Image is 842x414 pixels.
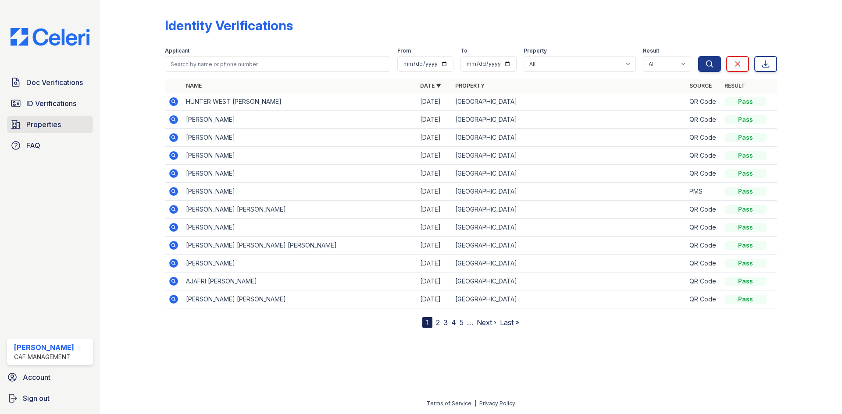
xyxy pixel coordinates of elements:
[452,237,686,255] td: [GEOGRAPHIC_DATA]
[724,133,767,142] div: Pass
[7,95,93,112] a: ID Verifications
[452,201,686,219] td: [GEOGRAPHIC_DATA]
[460,318,464,327] a: 5
[417,165,452,183] td: [DATE]
[686,183,721,201] td: PMS
[182,272,417,290] td: AJAFRI [PERSON_NAME]
[452,255,686,272] td: [GEOGRAPHIC_DATA]
[7,74,93,91] a: Doc Verifications
[165,47,189,54] label: Applicant
[686,272,721,290] td: QR Code
[417,272,452,290] td: [DATE]
[182,129,417,147] td: [PERSON_NAME]
[14,353,74,361] div: CAF Management
[686,201,721,219] td: QR Code
[724,187,767,196] div: Pass
[452,129,686,147] td: [GEOGRAPHIC_DATA]
[452,165,686,183] td: [GEOGRAPHIC_DATA]
[7,137,93,154] a: FAQ
[500,318,519,327] a: Last »
[436,318,440,327] a: 2
[4,28,96,46] img: CE_Logo_Blue-a8612792a0a2168367f1c8372b55b34899dd931a85d93a1a3d3e32e68fde9ad4.png
[724,205,767,214] div: Pass
[724,82,745,89] a: Result
[724,97,767,106] div: Pass
[420,82,441,89] a: Date ▼
[686,93,721,111] td: QR Code
[477,318,496,327] a: Next ›
[724,223,767,232] div: Pass
[686,255,721,272] td: QR Code
[643,47,659,54] label: Result
[452,219,686,237] td: [GEOGRAPHIC_DATA]
[686,290,721,308] td: QR Code
[182,93,417,111] td: HUNTER WEST [PERSON_NAME]
[23,372,50,382] span: Account
[427,400,471,407] a: Terms of Service
[686,147,721,165] td: QR Code
[182,183,417,201] td: [PERSON_NAME]
[26,140,40,151] span: FAQ
[417,201,452,219] td: [DATE]
[4,368,96,386] a: Account
[724,115,767,124] div: Pass
[452,290,686,308] td: [GEOGRAPHIC_DATA]
[452,272,686,290] td: [GEOGRAPHIC_DATA]
[182,255,417,272] td: [PERSON_NAME]
[186,82,202,89] a: Name
[417,111,452,129] td: [DATE]
[397,47,411,54] label: From
[724,295,767,304] div: Pass
[479,400,515,407] a: Privacy Policy
[182,165,417,183] td: [PERSON_NAME]
[724,241,767,250] div: Pass
[451,318,456,327] a: 4
[724,277,767,286] div: Pass
[724,151,767,160] div: Pass
[724,169,767,178] div: Pass
[686,219,721,237] td: QR Code
[14,342,74,353] div: [PERSON_NAME]
[452,183,686,201] td: [GEOGRAPHIC_DATA]
[417,183,452,201] td: [DATE]
[417,290,452,308] td: [DATE]
[417,147,452,165] td: [DATE]
[724,259,767,268] div: Pass
[452,111,686,129] td: [GEOGRAPHIC_DATA]
[686,237,721,255] td: QR Code
[182,237,417,255] td: [PERSON_NAME] [PERSON_NAME] [PERSON_NAME]
[7,116,93,133] a: Properties
[26,119,61,130] span: Properties
[417,129,452,147] td: [DATE]
[686,129,721,147] td: QR Code
[524,47,547,54] label: Property
[23,393,50,403] span: Sign out
[182,111,417,129] td: [PERSON_NAME]
[182,290,417,308] td: [PERSON_NAME] [PERSON_NAME]
[26,77,83,88] span: Doc Verifications
[460,47,467,54] label: To
[422,317,432,328] div: 1
[417,255,452,272] td: [DATE]
[26,98,76,109] span: ID Verifications
[165,56,390,72] input: Search by name or phone number
[686,111,721,129] td: QR Code
[182,201,417,219] td: [PERSON_NAME] [PERSON_NAME]
[455,82,485,89] a: Property
[452,147,686,165] td: [GEOGRAPHIC_DATA]
[686,165,721,183] td: QR Code
[689,82,712,89] a: Source
[452,93,686,111] td: [GEOGRAPHIC_DATA]
[417,219,452,237] td: [DATE]
[165,18,293,33] div: Identity Verifications
[475,400,476,407] div: |
[467,317,473,328] span: …
[417,237,452,255] td: [DATE]
[182,219,417,237] td: [PERSON_NAME]
[443,318,448,327] a: 3
[182,147,417,165] td: [PERSON_NAME]
[417,93,452,111] td: [DATE]
[4,389,96,407] a: Sign out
